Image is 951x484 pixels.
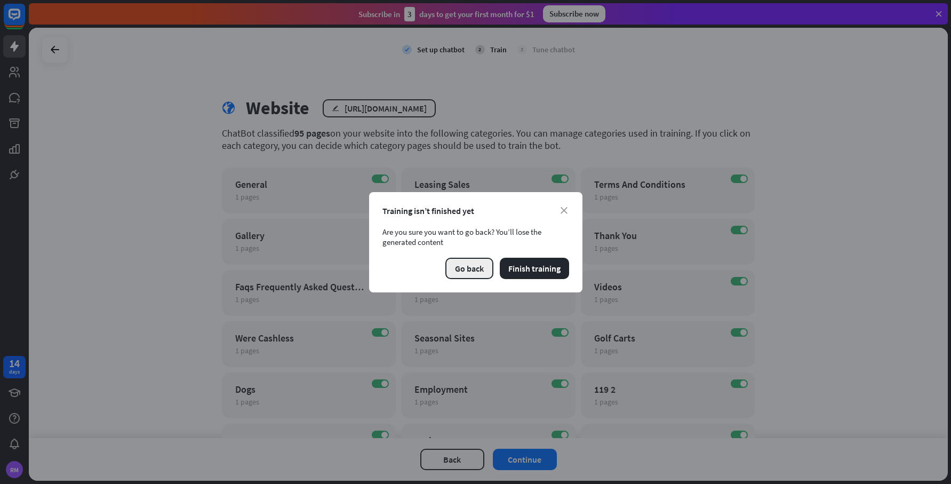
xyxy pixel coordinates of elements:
button: Finish training [500,258,569,279]
button: Go back [445,258,493,279]
button: Open LiveChat chat widget [9,4,41,36]
div: Training isn’t finished yet [382,205,569,216]
div: Are you sure you want to go back? You’ll lose the generated content [382,227,569,247]
i: close [561,207,568,214]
